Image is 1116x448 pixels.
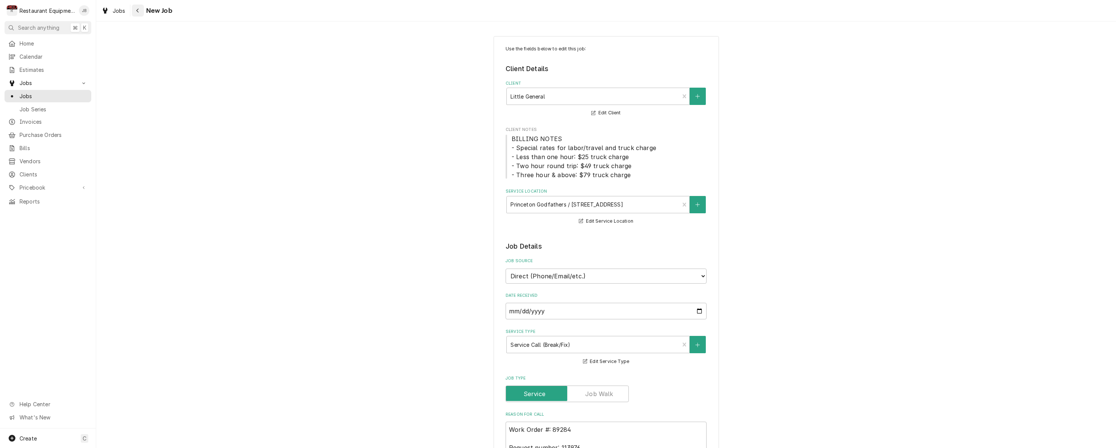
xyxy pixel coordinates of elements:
[5,37,91,50] a: Home
[695,202,700,207] svg: Create New Location
[506,80,707,87] label: Client
[578,217,634,226] button: Edit Service Location
[506,64,707,74] legend: Client Details
[20,92,88,100] span: Jobs
[20,144,88,152] span: Bills
[5,168,91,181] a: Clients
[83,434,86,442] span: C
[506,375,707,381] label: Job Type
[506,127,707,133] span: Client Notes
[20,184,76,191] span: Pricebook
[5,115,91,128] a: Invoices
[5,155,91,167] a: Vendors
[5,64,91,76] a: Estimates
[20,7,75,15] div: Restaurant Equipment Diagnostics
[506,80,707,118] div: Client
[506,329,707,366] div: Service Type
[506,329,707,335] label: Service Type
[690,88,705,105] button: Create New Client
[113,7,125,15] span: Jobs
[590,108,622,118] button: Edit Client
[144,6,172,16] span: New Job
[5,181,91,194] a: Go to Pricebook
[5,398,91,410] a: Go to Help Center
[132,5,144,17] button: Navigate back
[5,103,91,115] a: Job Series
[5,50,91,63] a: Calendar
[582,357,630,366] button: Edit Service Type
[506,188,707,226] div: Service Location
[7,5,17,16] div: Restaurant Equipment Diagnostics's Avatar
[79,5,89,16] div: Jaired Brunty's Avatar
[20,157,88,165] span: Vendors
[506,258,707,283] div: Job Source
[690,196,705,213] button: Create New Location
[83,24,86,32] span: K
[20,105,88,113] span: Job Series
[20,197,88,205] span: Reports
[690,336,705,353] button: Create New Service
[506,293,707,319] div: Date Received
[20,118,88,126] span: Invoices
[506,127,707,179] div: Client Notes
[5,411,91,424] a: Go to What's New
[506,303,707,319] input: yyyy-mm-dd
[695,342,700,348] svg: Create New Service
[506,293,707,299] label: Date Received
[506,46,707,52] p: Use the fields below to edit this job:
[5,21,91,34] button: Search anything⌘K
[18,24,59,32] span: Search anything
[72,24,78,32] span: ⌘
[506,188,707,194] label: Service Location
[5,142,91,154] a: Bills
[506,258,707,264] label: Job Source
[506,412,707,418] label: Reason For Call
[20,39,88,47] span: Home
[20,400,87,408] span: Help Center
[5,129,91,141] a: Purchase Orders
[506,375,707,402] div: Job Type
[20,53,88,61] span: Calendar
[20,79,76,87] span: Jobs
[20,170,88,178] span: Clients
[79,5,89,16] div: JB
[512,135,656,179] span: BILLING NOTES - Special rates for labor/travel and truck charge - Less than one hour: $25 truck c...
[5,90,91,102] a: Jobs
[20,435,37,442] span: Create
[5,77,91,89] a: Go to Jobs
[20,131,88,139] span: Purchase Orders
[20,413,87,421] span: What's New
[506,134,707,179] span: Client Notes
[20,66,88,74] span: Estimates
[5,195,91,208] a: Reports
[7,5,17,16] div: R
[506,241,707,251] legend: Job Details
[695,94,700,99] svg: Create New Client
[98,5,128,17] a: Jobs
